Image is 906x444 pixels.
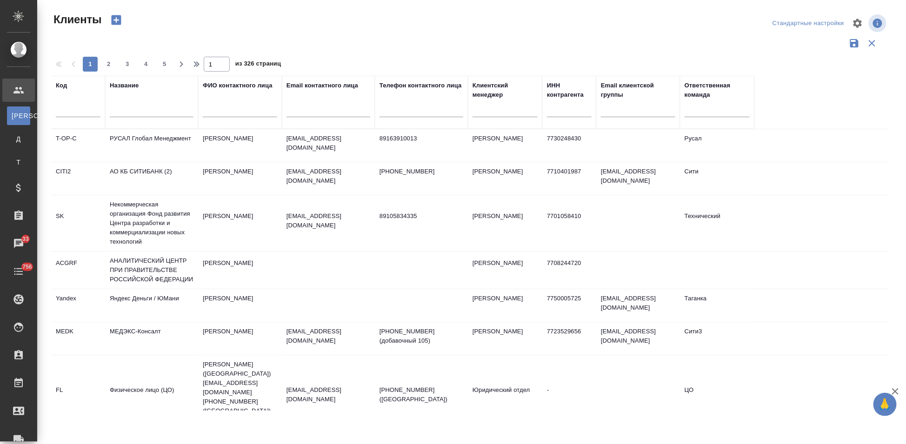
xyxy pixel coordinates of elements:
p: [PHONE_NUMBER] [380,167,463,176]
td: 7701058410 [542,207,596,239]
button: Сбросить фильтры [863,34,881,52]
a: 756 [2,260,35,283]
div: Email контактного лица [286,81,358,90]
div: Телефон контактного лица [380,81,462,90]
td: Сити [680,162,754,195]
td: [PERSON_NAME] ([GEOGRAPHIC_DATA]) [EMAIL_ADDRESS][DOMAIN_NAME] [PHONE_NUMBER] ([GEOGRAPHIC_DATA])... [198,355,282,439]
td: Таганка [680,289,754,322]
td: Русал [680,129,754,162]
td: [PERSON_NAME] [198,254,282,286]
span: 2 [101,60,116,69]
button: 🙏 [873,393,897,416]
td: T-OP-C [51,129,105,162]
p: [EMAIL_ADDRESS][DOMAIN_NAME] [286,385,370,404]
td: SK [51,207,105,239]
div: Название [110,81,139,90]
td: 7723529656 [542,322,596,355]
td: [PERSON_NAME] [468,322,542,355]
a: 33 [2,232,35,255]
div: ИНН контрагента [547,81,592,99]
td: МЕДЭКС-Консалт [105,322,198,355]
td: РУСАЛ Глобал Менеджмент [105,129,198,162]
td: [PERSON_NAME] [468,289,542,322]
button: Сохранить фильтры [846,34,863,52]
p: 89105834335 [380,212,463,221]
td: Технический [680,207,754,239]
span: 33 [17,234,34,244]
td: АНАЛИТИЧЕСКИЙ ЦЕНТР ПРИ ПРАВИТЕЛЬСТВЕ РОССИЙСКОЙ ФЕДЕРАЦИИ [105,252,198,289]
p: [PHONE_NUMBER] (добавочный 105) [380,327,463,345]
div: Клиентский менеджер [473,81,538,99]
a: Д [7,130,30,148]
button: 2 [101,57,116,72]
td: [PERSON_NAME] [198,129,282,162]
td: [PERSON_NAME] [198,322,282,355]
div: Email клиентской группы [601,81,675,99]
div: Код [56,81,67,90]
span: Посмотреть информацию [869,14,888,32]
button: 4 [139,57,153,72]
p: [EMAIL_ADDRESS][DOMAIN_NAME] [286,212,370,230]
td: ACGRF [51,254,105,286]
td: Сити3 [680,322,754,355]
td: АО КБ СИТИБАНК (2) [105,162,198,195]
td: 7750005725 [542,289,596,322]
a: [PERSON_NAME] [7,106,30,125]
span: Настроить таблицу [846,12,869,34]
span: Т [12,158,26,167]
div: Ответственная команда [685,81,750,99]
td: [PERSON_NAME] [198,162,282,195]
td: FL [51,381,105,413]
td: Физическое лицо (ЦО) [105,381,198,413]
span: Клиенты [51,12,101,27]
td: - [542,381,596,413]
td: [EMAIL_ADDRESS][DOMAIN_NAME] [596,289,680,322]
span: из 326 страниц [235,58,281,72]
span: Д [12,134,26,144]
div: ФИО контактного лица [203,81,273,90]
span: 4 [139,60,153,69]
td: ЦО [680,381,754,413]
p: [EMAIL_ADDRESS][DOMAIN_NAME] [286,327,370,345]
span: 5 [157,60,172,69]
button: 5 [157,57,172,72]
td: Яндекс Деньги / ЮМани [105,289,198,322]
td: 7710401987 [542,162,596,195]
td: CITI2 [51,162,105,195]
td: Юридический отдел [468,381,542,413]
p: [EMAIL_ADDRESS][DOMAIN_NAME] [286,167,370,186]
p: [PHONE_NUMBER] ([GEOGRAPHIC_DATA]) [380,385,463,404]
td: [EMAIL_ADDRESS][DOMAIN_NAME] [596,162,680,195]
td: MEDK [51,322,105,355]
td: [PERSON_NAME] [468,129,542,162]
a: Т [7,153,30,172]
td: 7730248430 [542,129,596,162]
td: [PERSON_NAME] [468,254,542,286]
button: Создать [105,12,127,28]
span: 756 [17,262,38,272]
td: Yandex [51,289,105,322]
p: 89163910013 [380,134,463,143]
td: [PERSON_NAME] [468,207,542,239]
p: [EMAIL_ADDRESS][DOMAIN_NAME] [286,134,370,152]
td: Некоммерческая организация Фонд развития Центра разработки и коммерциализации новых технологий [105,195,198,251]
div: split button [770,16,846,31]
td: [EMAIL_ADDRESS][DOMAIN_NAME] [596,322,680,355]
td: 7708244720 [542,254,596,286]
span: 3 [120,60,135,69]
span: 🙏 [877,395,893,414]
button: 3 [120,57,135,72]
td: [PERSON_NAME] [198,289,282,322]
td: [PERSON_NAME] [198,207,282,239]
span: [PERSON_NAME] [12,111,26,120]
td: [PERSON_NAME] [468,162,542,195]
